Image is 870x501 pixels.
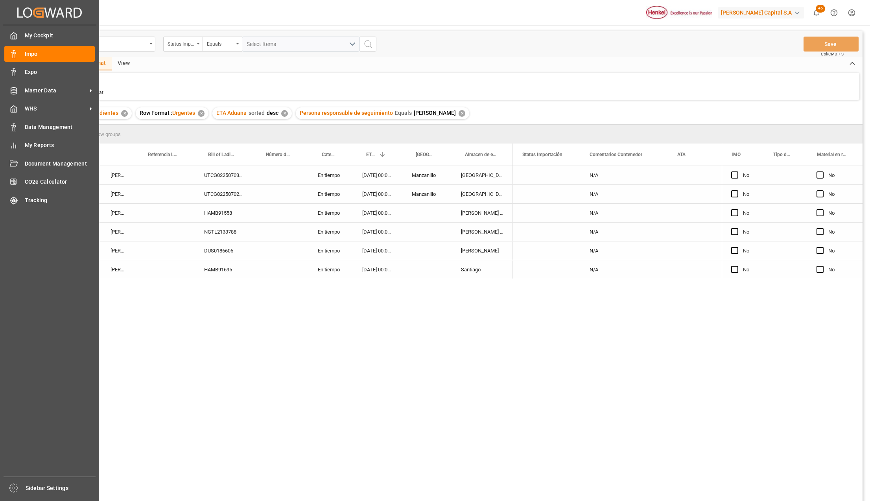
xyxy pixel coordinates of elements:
[25,105,87,113] span: WHS
[308,260,353,279] div: En tiempo
[25,141,95,149] span: My Reports
[722,260,863,279] div: Press SPACE to select this row.
[33,223,513,241] div: Press SPACE to select this row.
[267,110,278,116] span: desc
[25,196,95,204] span: Tracking
[101,241,135,260] div: [PERSON_NAME]
[452,166,513,184] div: [GEOGRAPHIC_DATA]
[580,166,668,184] div: N/A
[743,242,754,260] div: No
[4,64,95,80] a: Expo
[817,152,846,157] span: Material en resguardo Y/N
[101,260,135,279] div: [PERSON_NAME]
[121,110,128,117] div: ✕
[522,152,562,157] span: Status Importación
[743,261,754,279] div: No
[828,204,853,222] div: No
[4,156,95,171] a: Document Management
[402,166,452,184] div: Manzanillo
[195,223,253,241] div: NGTL2133788
[353,223,402,241] div: [DATE] 00:00:00
[743,166,754,184] div: No
[828,242,853,260] div: No
[452,223,513,241] div: [PERSON_NAME] Tlalnepantla
[366,152,376,157] span: ETA Aduana
[25,50,95,58] span: Impo
[198,110,205,117] div: ✕
[452,260,513,279] div: Santiago
[646,6,712,20] img: Henkel%20logo.jpg_1689854090.jpg
[821,51,844,57] span: Ctrl/CMD + S
[452,185,513,203] div: [GEOGRAPHIC_DATA]
[459,110,465,117] div: ✕
[353,260,402,279] div: [DATE] 00:00:00
[828,223,853,241] div: No
[353,204,402,222] div: [DATE] 00:00:00
[4,28,95,43] a: My Cockpit
[465,152,496,157] span: Almacen de entrega
[825,4,843,22] button: Help Center
[300,110,393,116] span: Persona responsable de seguimiento
[25,87,87,95] span: Master Data
[677,152,686,157] span: ATA
[101,166,135,184] div: [PERSON_NAME]
[353,166,402,184] div: [DATE] 00:00:00
[722,166,863,185] div: Press SPACE to select this row.
[25,178,95,186] span: CO2e Calculator
[33,260,513,279] div: Press SPACE to select this row.
[828,261,853,279] div: No
[195,166,253,184] div: UTCG0225070387
[580,204,668,222] div: N/A
[168,39,194,48] div: Status Importación
[722,185,863,204] div: Press SPACE to select this row.
[195,185,253,203] div: UTCG0225070273
[101,204,135,222] div: [PERSON_NAME]
[722,204,863,223] div: Press SPACE to select this row.
[242,37,360,52] button: open menu
[452,241,513,260] div: [PERSON_NAME]
[590,152,642,157] span: Comentarios Contenedor
[25,68,95,76] span: Expo
[163,37,203,52] button: open menu
[828,166,853,184] div: No
[414,110,456,116] span: [PERSON_NAME]
[308,204,353,222] div: En tiempo
[580,223,668,241] div: N/A
[101,185,135,203] div: [PERSON_NAME]
[718,5,807,20] button: [PERSON_NAME] Capital S.A
[195,204,253,222] div: HAMB91558
[216,110,247,116] span: ETA Aduana
[25,31,95,40] span: My Cockpit
[807,4,825,22] button: show 45 new notifications
[4,174,95,190] a: CO2e Calculator
[208,152,236,157] span: Bill of Lading Number
[26,484,96,492] span: Sidebar Settings
[33,166,513,185] div: Press SPACE to select this row.
[172,110,195,116] span: Urgentes
[4,119,95,134] a: Data Management
[308,185,353,203] div: En tiempo
[580,185,668,203] div: N/A
[804,37,859,52] button: Save
[743,223,754,241] div: No
[207,39,234,48] div: Equals
[33,241,513,260] div: Press SPACE to select this row.
[828,185,853,203] div: No
[773,152,791,157] span: Tipo de Carga (LCL/FCL)
[353,185,402,203] div: [DATE] 00:00:00
[816,5,825,13] span: 45
[353,241,402,260] div: [DATE] 00:00:00
[4,192,95,208] a: Tracking
[148,152,178,157] span: Referencia Leschaco
[732,152,741,157] span: IMO
[203,37,242,52] button: open menu
[101,223,135,241] div: [PERSON_NAME]
[743,204,754,222] div: No
[308,223,353,241] div: En tiempo
[722,241,863,260] div: Press SPACE to select this row.
[195,241,253,260] div: DUS0186605
[4,46,95,61] a: Impo
[281,110,288,117] div: ✕
[718,7,804,18] div: [PERSON_NAME] Capital S.A
[416,152,435,157] span: [GEOGRAPHIC_DATA] - Locode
